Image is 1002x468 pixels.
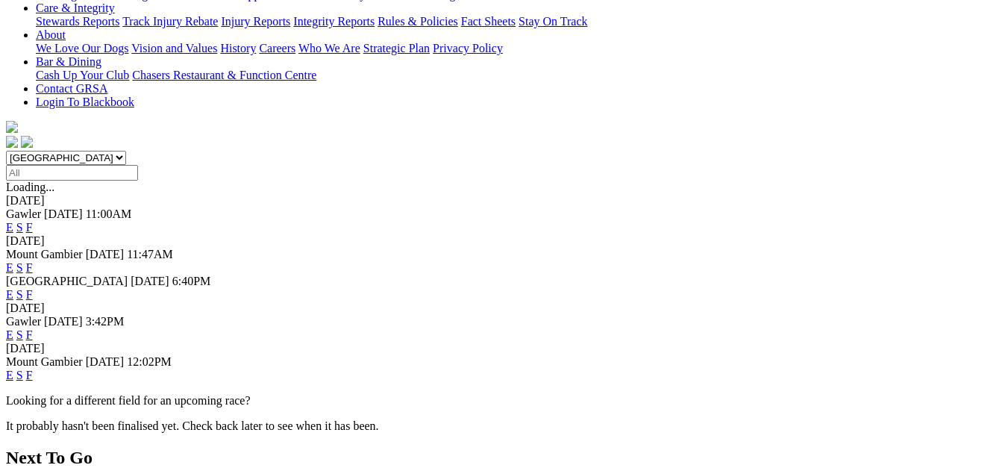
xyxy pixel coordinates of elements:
span: [DATE] [86,355,125,368]
img: logo-grsa-white.png [6,121,18,133]
a: E [6,261,13,274]
partial: It probably hasn't been finalised yet. Check back later to see when it has been. [6,419,379,432]
a: F [26,369,33,381]
a: Chasers Restaurant & Function Centre [132,69,316,81]
a: E [6,221,13,234]
a: E [6,288,13,301]
a: Privacy Policy [433,42,503,54]
a: Login To Blackbook [36,96,134,108]
a: S [16,261,23,274]
span: Loading... [6,181,54,193]
span: [DATE] [86,248,125,260]
a: Bar & Dining [36,55,101,68]
img: twitter.svg [21,136,33,148]
a: S [16,221,23,234]
span: [DATE] [44,315,83,328]
a: Integrity Reports [293,15,375,28]
a: F [26,288,33,301]
a: Care & Integrity [36,1,115,14]
a: Injury Reports [221,15,290,28]
span: [DATE] [131,275,169,287]
a: Rules & Policies [378,15,458,28]
div: [DATE] [6,302,996,315]
a: Strategic Plan [363,42,430,54]
a: Careers [259,42,295,54]
span: Mount Gambier [6,248,83,260]
span: 11:00AM [86,208,132,220]
input: Select date [6,165,138,181]
div: About [36,42,996,55]
img: facebook.svg [6,136,18,148]
div: [DATE] [6,234,996,248]
div: [DATE] [6,194,996,208]
span: [GEOGRAPHIC_DATA] [6,275,128,287]
a: F [26,261,33,274]
a: Who We Are [298,42,360,54]
a: S [16,369,23,381]
a: Track Injury Rebate [122,15,218,28]
span: Mount Gambier [6,355,83,368]
a: History [220,42,256,54]
span: 3:42PM [86,315,125,328]
span: 6:40PM [172,275,211,287]
a: S [16,288,23,301]
a: F [26,221,33,234]
a: Vision and Values [131,42,217,54]
a: Stewards Reports [36,15,119,28]
a: F [26,328,33,341]
a: E [6,369,13,381]
span: 12:02PM [127,355,172,368]
span: Gawler [6,315,41,328]
span: Gawler [6,208,41,220]
a: Cash Up Your Club [36,69,129,81]
div: [DATE] [6,342,996,355]
h2: Next To Go [6,448,996,468]
a: Fact Sheets [461,15,516,28]
a: About [36,28,66,41]
p: Looking for a different field for an upcoming race? [6,394,996,408]
div: Bar & Dining [36,69,996,82]
span: [DATE] [44,208,83,220]
span: 11:47AM [127,248,173,260]
a: S [16,328,23,341]
a: Contact GRSA [36,82,107,95]
a: Stay On Track [519,15,587,28]
div: Care & Integrity [36,15,996,28]
a: E [6,328,13,341]
a: We Love Our Dogs [36,42,128,54]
